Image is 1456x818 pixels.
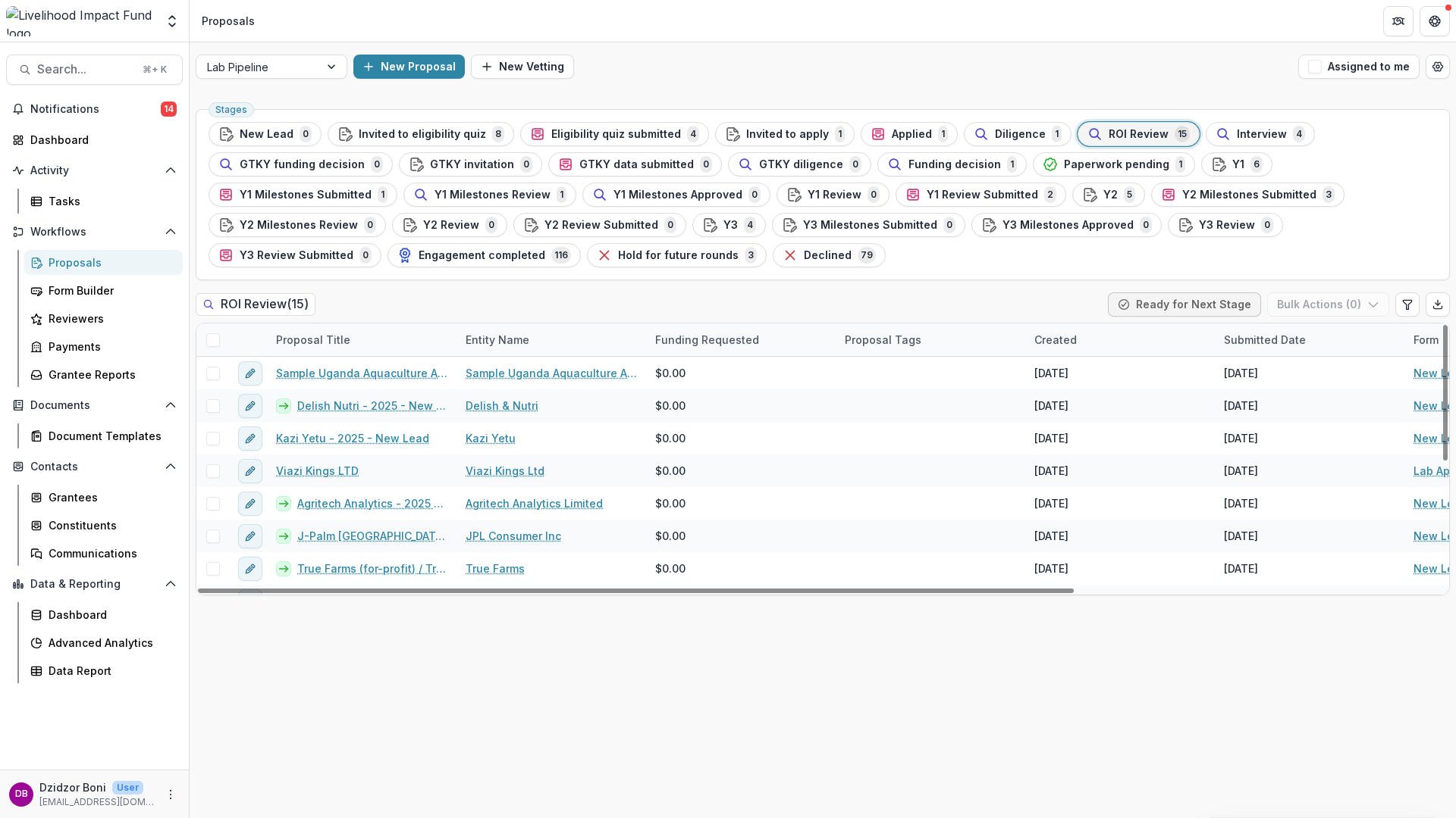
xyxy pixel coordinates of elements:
span: Funding decision [908,158,1001,171]
span: 3 [745,247,757,264]
span: 4 [687,126,699,142]
a: Viazi Kings Ltd [466,463,544,479]
div: Grantees [49,489,171,505]
button: Applied1 [861,122,958,146]
span: Y2 Milestones Review [240,219,358,232]
div: Entity Name [457,323,646,356]
span: 6 [1250,156,1263,173]
a: Kazi Yetu - 2025 - New Lead [276,430,429,446]
a: Kazi Yetu [466,430,516,446]
button: More [162,785,180,804]
span: 0 [520,156,532,173]
span: 0 [748,186,761,203]
div: Constituents [49,517,171,533]
div: [DATE] [1224,528,1258,544]
span: GTKY invitation [430,158,514,171]
div: Reviewers [49,311,171,326]
div: ⌘ + K [140,61,170,78]
span: Engagement completed [419,249,545,262]
button: edit [238,524,262,548]
button: Y1 Milestones Approved0 [582,183,770,207]
p: Dzidzor Boni [39,779,106,795]
span: 1 [835,126,845,142]
span: GTKY funding decision [240,158,365,171]
div: Created [1025,332,1086,348]
span: Y2 Review Submitted [544,219,658,232]
button: Notifications14 [6,97,183,121]
button: Open table manager [1426,55,1450,79]
span: Y1 Milestones Review [435,189,551,201]
span: $0.00 [655,365,686,381]
span: 1 [1007,156,1017,173]
span: Y2 Review [423,219,479,232]
div: [DATE] [1224,593,1258,609]
button: New Proposal [353,55,465,79]
span: 1 [557,186,566,203]
span: $0.00 [655,430,686,446]
div: Funding Requested [646,323,836,356]
a: Sample Uganda Aquaculture Association - 2025 - New Lead [276,365,447,381]
span: Documents [30,399,158,412]
div: Submitted Date [1215,323,1404,356]
button: Paperwork pending1 [1033,152,1195,176]
div: [DATE] [1034,398,1068,414]
button: Y34 [692,213,766,237]
span: ROI Review [1109,128,1169,141]
button: edit [238,361,262,386]
span: Paperwork pending [1064,158,1169,171]
span: 4 [744,217,756,233]
span: Diligence [995,128,1046,141]
a: Grantees [24,485,183,510]
button: Ready for Next Stage [1108,292,1261,317]
span: 14 [161,101,177,117]
button: Y1 Milestones Review1 [403,183,576,207]
div: Proposal Title [267,323,457,356]
button: edit [238,394,262,418]
span: 0 [943,217,955,233]
button: Edit table settings [1395,292,1420,317]
button: Y1 Review0 [777,183,890,207]
div: [DATE] [1034,365,1068,381]
button: edit [238,492,262,516]
a: Delish Nutri - 2025 - New Lead [297,398,447,414]
div: Created [1025,323,1215,356]
span: $0.00 [655,495,686,511]
span: 0 [300,126,312,142]
span: 0 [364,217,376,233]
span: Y3 Review [1199,219,1255,232]
img: Livelihood Impact Fund logo [6,6,155,36]
p: [EMAIL_ADDRESS][DOMAIN_NAME] [39,795,155,809]
button: Assigned to me [1298,55,1420,79]
div: Proposal Tags [836,332,930,348]
button: Y3 Milestones Approved0 [971,213,1162,237]
a: Delish & Nutri [466,398,538,414]
a: Proposals [24,250,183,275]
button: Open Documents [6,393,183,417]
span: $0.00 [655,528,686,544]
span: 0 [664,217,676,233]
div: [DATE] [1224,430,1258,446]
div: Proposals [49,254,171,270]
span: Activity [30,164,158,177]
div: Proposal Tags [836,323,1025,356]
p: User [112,781,143,795]
h2: ROI Review ( 15 ) [196,293,315,315]
a: True Farms (for-profit) / True Farmer (non-profit) - 2025 - New Lead [297,560,447,576]
span: Notifications [30,103,161,116]
a: Dashboard [24,602,183,627]
div: Funding Requested [646,332,768,348]
span: GTKY diligence [759,158,843,171]
span: 0 [700,156,712,173]
nav: breadcrumb [196,10,261,32]
div: Proposal Title [267,332,359,348]
span: Declined [804,249,852,262]
button: Open Contacts [6,454,183,479]
div: [DATE] [1034,495,1068,511]
span: Invited to apply [746,128,829,141]
a: Payments [24,334,183,359]
button: edit [238,557,262,581]
a: Constituents [24,513,183,538]
button: Eligibility quiz submitted4 [520,122,709,146]
button: New Vetting [471,55,574,79]
button: Y2 Review0 [392,213,507,237]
